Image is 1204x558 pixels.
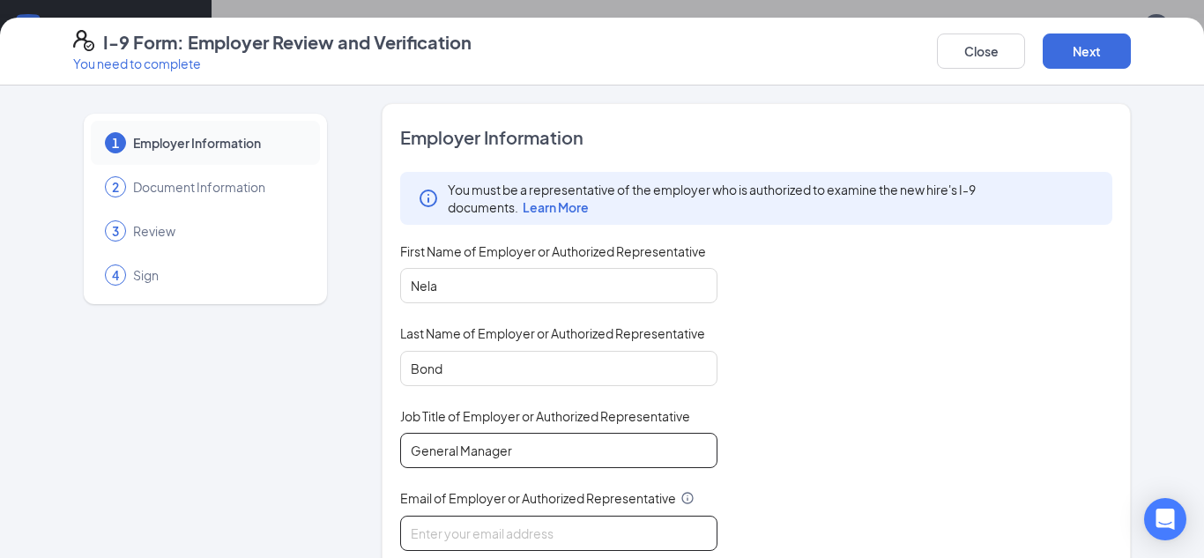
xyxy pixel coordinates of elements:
[400,324,705,342] span: Last Name of Employer or Authorized Representative
[133,178,302,196] span: Document Information
[1043,33,1131,69] button: Next
[133,134,302,152] span: Employer Information
[1144,498,1186,540] div: Open Intercom Messenger
[400,351,717,386] input: Enter your last name
[112,222,119,240] span: 3
[418,188,439,209] svg: Info
[400,516,717,551] input: Enter your email address
[400,242,706,260] span: First Name of Employer or Authorized Representative
[112,134,119,152] span: 1
[448,181,1095,216] span: You must be a representative of the employer who is authorized to examine the new hire's I-9 docu...
[937,33,1025,69] button: Close
[680,491,695,505] svg: Info
[400,268,717,303] input: Enter your first name
[112,178,119,196] span: 2
[400,433,717,468] input: Enter job title
[523,199,589,215] span: Learn More
[133,266,302,284] span: Sign
[518,199,589,215] a: Learn More
[73,30,94,51] svg: FormI9EVerifyIcon
[103,30,472,55] h4: I-9 Form: Employer Review and Verification
[400,407,690,425] span: Job Title of Employer or Authorized Representative
[112,266,119,284] span: 4
[400,489,676,507] span: Email of Employer or Authorized Representative
[400,125,1112,150] span: Employer Information
[133,222,302,240] span: Review
[73,55,472,72] p: You need to complete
